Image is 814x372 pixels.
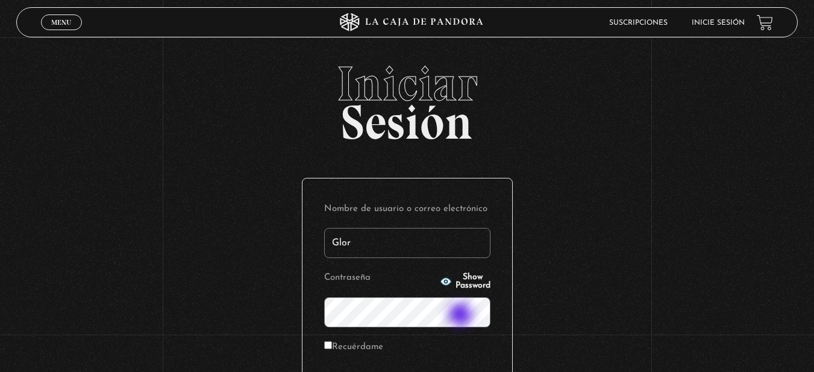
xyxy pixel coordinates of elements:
[51,19,71,26] span: Menu
[324,269,436,288] label: Contraseña
[47,29,75,37] span: Cerrar
[757,14,773,31] a: View your shopping cart
[324,341,332,349] input: Recuérdame
[692,19,745,27] a: Inicie sesión
[16,60,798,137] h2: Sesión
[324,338,383,357] label: Recuérdame
[609,19,668,27] a: Suscripciones
[324,200,490,219] label: Nombre de usuario o correo electrónico
[456,273,490,290] span: Show Password
[16,60,798,108] span: Iniciar
[440,273,490,290] button: Show Password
